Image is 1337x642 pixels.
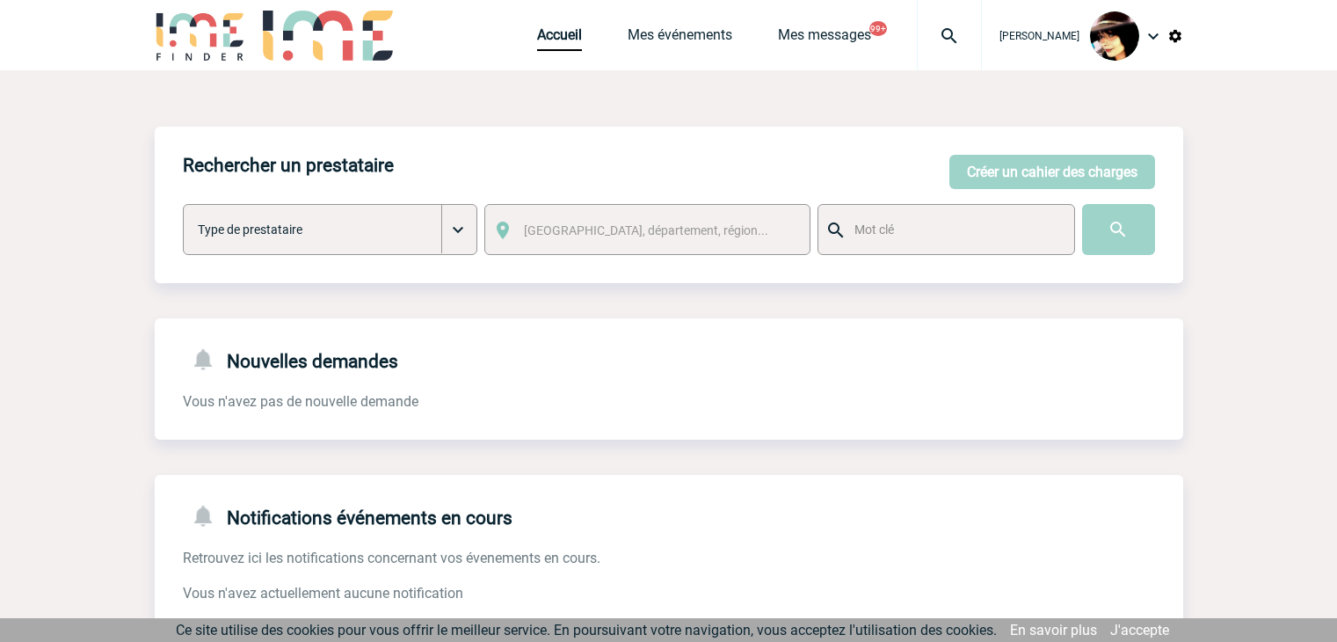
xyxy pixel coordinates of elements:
img: notifications-24-px-g.png [190,347,227,372]
input: Mot clé [850,218,1058,241]
button: 99+ [869,21,887,36]
a: J'accepte [1110,622,1169,638]
a: Accueil [537,26,582,51]
input: Submit [1082,204,1155,255]
h4: Nouvelles demandes [183,347,398,372]
span: Retrouvez ici les notifications concernant vos évenements en cours. [183,550,600,566]
span: Ce site utilise des cookies pour vous offrir le meilleur service. En poursuivant votre navigation... [176,622,997,638]
span: Vous n'avez actuellement aucune notification [183,585,463,602]
img: notifications-24-px-g.png [190,503,227,529]
h4: Rechercher un prestataire [183,155,394,176]
a: En savoir plus [1010,622,1097,638]
img: IME-Finder [155,11,246,61]
h4: Notifications événements en cours [183,503,512,529]
a: Mes messages [778,26,871,51]
span: [PERSON_NAME] [999,30,1079,42]
img: 101023-0.jpg [1090,11,1139,61]
span: [GEOGRAPHIC_DATA], département, région... [524,223,768,237]
a: Mes événements [628,26,732,51]
span: Vous n'avez pas de nouvelle demande [183,393,418,410]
